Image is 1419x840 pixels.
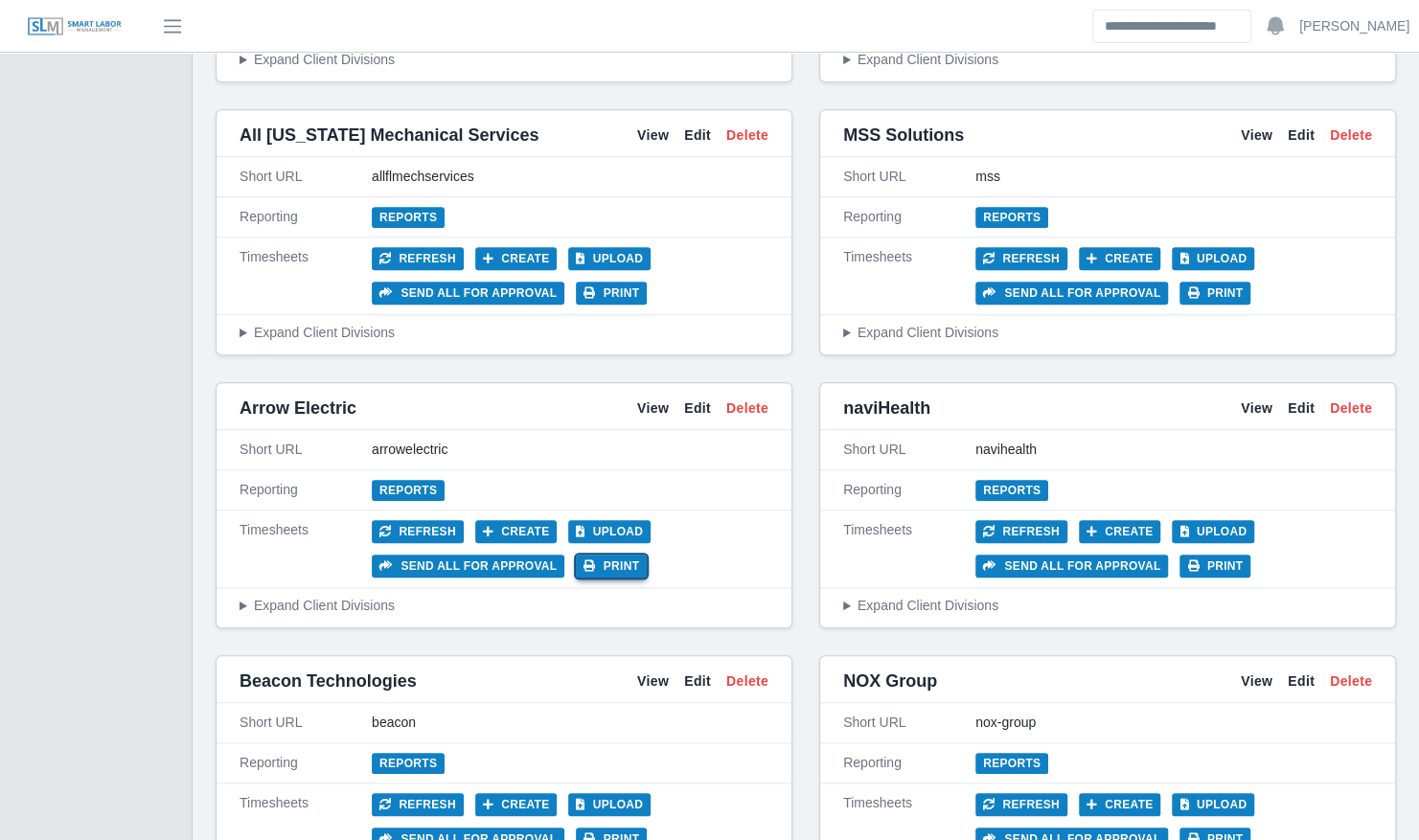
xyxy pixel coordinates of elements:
[726,671,768,692] a: Delete
[843,596,1372,616] summary: Expand Client Divisions
[372,520,464,543] button: Refresh
[1172,247,1254,270] button: Upload
[684,671,711,692] a: Edit
[975,247,1067,270] button: Refresh
[843,753,975,773] div: Reporting
[372,753,445,774] a: Reports
[843,323,1372,343] summary: Expand Client Divisions
[1092,10,1251,43] input: Search
[843,668,937,694] span: NOX Group
[372,167,768,187] div: allflmechservices
[240,50,768,70] summary: Expand Client Divisions
[1172,793,1254,816] button: Upload
[843,480,975,500] div: Reporting
[975,207,1048,228] a: Reports
[240,207,372,227] div: Reporting
[843,247,975,305] div: Timesheets
[1241,398,1272,419] a: View
[568,520,651,543] button: Upload
[1179,282,1250,305] button: Print
[975,555,1168,578] button: Send all for approval
[1241,671,1272,692] a: View
[1179,555,1250,578] button: Print
[843,440,975,460] div: Short URL
[372,247,464,270] button: Refresh
[637,671,669,692] a: View
[372,207,445,228] a: Reports
[684,398,711,419] a: Edit
[726,398,768,419] a: Delete
[975,753,1048,774] a: Reports
[843,50,1372,70] summary: Expand Client Divisions
[975,440,1372,460] div: navihealth
[568,247,651,270] button: Upload
[1172,520,1254,543] button: Upload
[372,440,768,460] div: arrowelectric
[27,16,123,37] img: SLM Logo
[475,247,558,270] button: Create
[1241,125,1272,146] a: View
[1288,398,1315,419] a: Edit
[240,122,538,148] span: All [US_STATE] Mechanical Services
[240,247,372,305] div: Timesheets
[637,398,669,419] a: View
[240,596,768,616] summary: Expand Client Divisions
[372,713,768,733] div: beacon
[240,520,372,578] div: Timesheets
[240,713,372,733] div: Short URL
[240,480,372,500] div: Reporting
[576,555,647,578] button: Print
[843,122,964,148] span: MSS Solutions
[1330,125,1372,146] a: Delete
[1288,125,1315,146] a: Edit
[975,713,1372,733] div: nox-group
[843,207,975,227] div: Reporting
[240,323,768,343] summary: Expand Client Divisions
[975,480,1048,501] a: Reports
[684,125,711,146] a: Edit
[1330,398,1372,419] a: Delete
[975,793,1067,816] button: Refresh
[975,167,1372,187] div: mss
[1079,247,1161,270] button: Create
[843,395,930,421] span: naviHealth
[1299,16,1409,36] a: [PERSON_NAME]
[1330,671,1372,692] a: Delete
[475,793,558,816] button: Create
[1288,671,1315,692] a: Edit
[240,753,372,773] div: Reporting
[240,668,417,694] span: Beacon Technologies
[372,793,464,816] button: Refresh
[1079,793,1161,816] button: Create
[726,125,768,146] a: Delete
[240,440,372,460] div: Short URL
[843,167,975,187] div: Short URL
[475,520,558,543] button: Create
[975,282,1168,305] button: Send all for approval
[372,282,564,305] button: Send all for approval
[372,555,564,578] button: Send all for approval
[568,793,651,816] button: Upload
[843,520,975,578] div: Timesheets
[240,395,356,421] span: Arrow Electric
[843,713,975,733] div: Short URL
[576,282,647,305] button: Print
[372,480,445,501] a: Reports
[637,125,669,146] a: View
[240,167,372,187] div: Short URL
[975,520,1067,543] button: Refresh
[1079,520,1161,543] button: Create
